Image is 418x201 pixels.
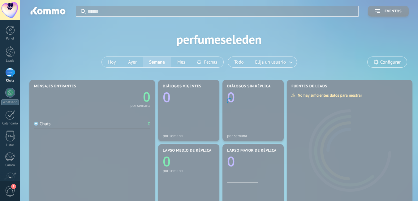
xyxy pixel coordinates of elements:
div: Leads [1,59,19,63]
div: Listas [1,143,19,147]
div: Panel [1,37,19,41]
div: Correo [1,163,19,167]
div: Chats [1,79,19,83]
div: Calendario [1,122,19,126]
div: WhatsApp [1,99,19,105]
span: 2 [11,184,16,189]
